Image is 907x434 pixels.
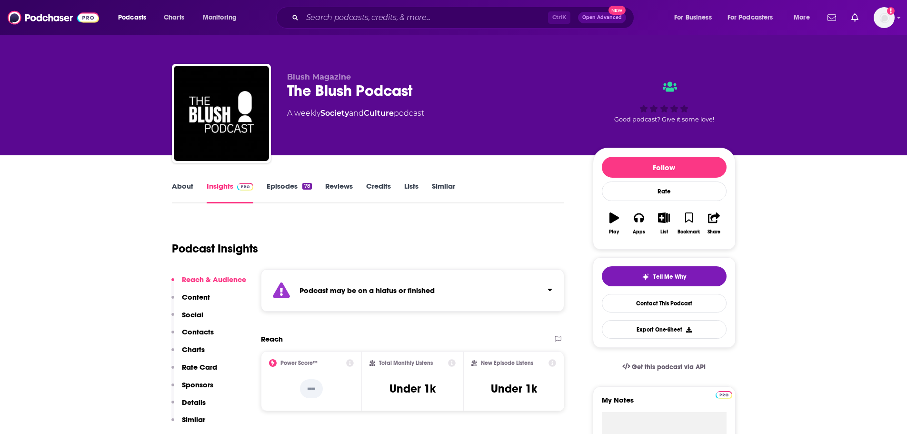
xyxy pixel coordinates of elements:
[701,206,726,241] button: Share
[302,183,311,190] div: 78
[491,382,537,396] h3: Under 1k
[578,12,626,23] button: Open AdvancedNew
[261,269,565,312] section: Click to expand status details
[182,363,217,372] p: Rate Card
[287,108,424,119] div: A weekly podcast
[614,116,714,123] span: Good podcast? Give it some love!
[602,266,727,286] button: tell me why sparkleTell Me Why
[172,182,193,203] a: About
[874,7,895,28] span: Logged in as gabrielle.gantz
[721,10,787,25] button: open menu
[678,229,700,235] div: Bookmark
[668,10,724,25] button: open menu
[171,380,213,398] button: Sponsors
[602,157,727,178] button: Follow
[404,182,419,203] a: Lists
[653,273,686,281] span: Tell Me Why
[171,398,206,415] button: Details
[287,72,351,81] span: Blush Magazine
[196,10,249,25] button: open menu
[182,293,210,302] p: Content
[481,360,533,366] h2: New Episode Listens
[118,11,146,24] span: Podcasts
[887,7,895,15] svg: Add a profile image
[379,360,433,366] h2: Total Monthly Listens
[582,15,622,20] span: Open Advanced
[674,11,712,24] span: For Business
[349,109,364,118] span: and
[182,415,205,424] p: Similar
[874,7,895,28] img: User Profile
[432,182,455,203] a: Similar
[608,6,626,15] span: New
[716,391,732,399] img: Podchaser Pro
[609,229,619,235] div: Play
[237,183,254,191] img: Podchaser Pro
[627,206,651,241] button: Apps
[182,398,206,407] p: Details
[364,109,394,118] a: Culture
[182,275,246,284] p: Reach & Audience
[174,66,269,161] img: The Blush Podcast
[548,11,570,24] span: Ctrl K
[182,327,214,336] p: Contacts
[389,382,436,396] h3: Under 1k
[207,182,254,203] a: InsightsPodchaser Pro
[171,327,214,345] button: Contacts
[172,242,258,256] h1: Podcast Insights
[602,206,627,241] button: Play
[677,206,701,241] button: Bookmark
[633,229,645,235] div: Apps
[602,182,727,201] div: Rate
[182,310,203,319] p: Social
[164,11,184,24] span: Charts
[593,72,736,131] div: Good podcast? Give it some love!
[642,273,649,281] img: tell me why sparkle
[320,109,349,118] a: Society
[615,355,714,379] a: Get this podcast via API
[302,10,548,25] input: Search podcasts, credits, & more...
[171,310,203,328] button: Social
[111,10,159,25] button: open menu
[203,11,237,24] span: Monitoring
[716,390,732,399] a: Pro website
[285,7,643,29] div: Search podcasts, credits, & more...
[708,229,720,235] div: Share
[299,286,435,295] strong: Podcast may be on a hiatus or finished
[280,360,318,366] h2: Power Score™
[632,363,706,371] span: Get this podcast via API
[787,10,822,25] button: open menu
[261,334,283,343] h2: Reach
[267,182,311,203] a: Episodes78
[728,11,773,24] span: For Podcasters
[182,345,205,354] p: Charts
[651,206,676,241] button: List
[847,10,862,26] a: Show notifications dropdown
[660,229,668,235] div: List
[366,182,391,203] a: Credits
[171,275,246,293] button: Reach & Audience
[602,320,727,339] button: Export One-Sheet
[182,380,213,389] p: Sponsors
[602,294,727,313] a: Contact This Podcast
[874,7,895,28] button: Show profile menu
[171,363,217,380] button: Rate Card
[171,293,210,310] button: Content
[171,415,205,433] button: Similar
[8,9,99,27] img: Podchaser - Follow, Share and Rate Podcasts
[602,395,727,412] label: My Notes
[794,11,810,24] span: More
[158,10,190,25] a: Charts
[300,379,323,398] p: --
[171,345,205,363] button: Charts
[325,182,353,203] a: Reviews
[824,10,840,26] a: Show notifications dropdown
